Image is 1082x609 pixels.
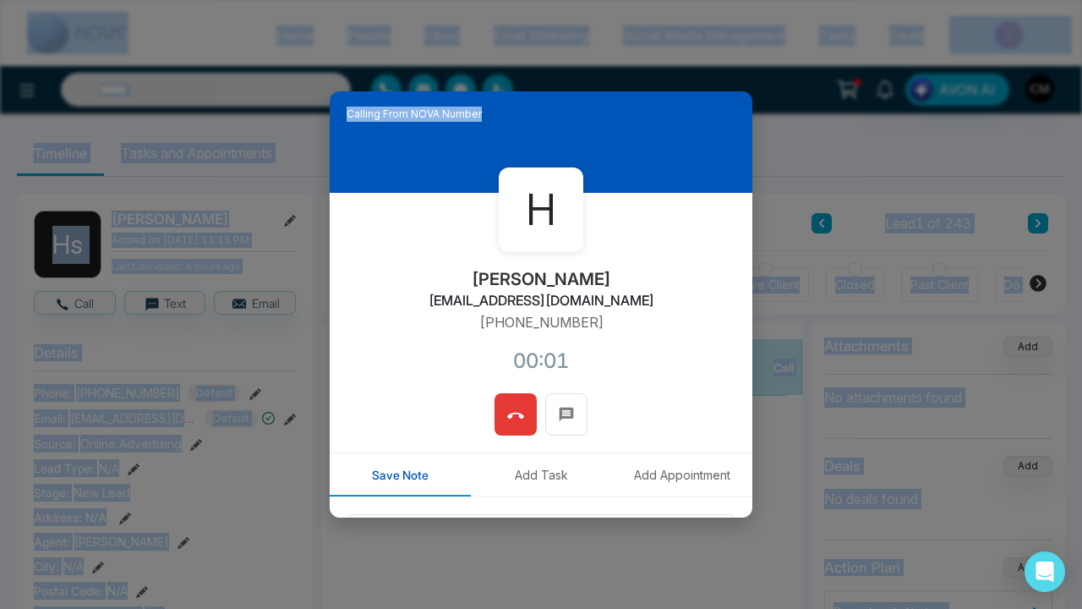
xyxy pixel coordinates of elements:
[330,453,471,497] button: Save Note
[513,346,569,376] div: 00:01
[1025,551,1065,592] div: Open Intercom Messenger
[479,312,604,332] p: [PHONE_NUMBER]
[611,453,752,497] button: Add Appointment
[429,293,654,309] h2: [EMAIL_ADDRESS][DOMAIN_NAME]
[472,269,611,289] h2: [PERSON_NAME]
[526,178,556,242] span: H
[471,453,612,497] button: Add Task
[347,107,482,122] span: Calling From NOVA Number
